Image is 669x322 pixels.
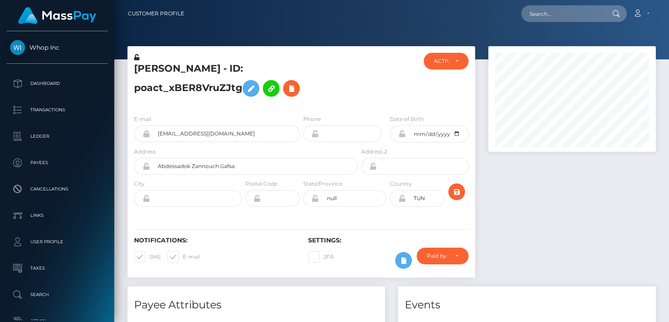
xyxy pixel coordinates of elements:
p: Dashboard [10,77,104,90]
img: MassPay Logo [18,7,96,24]
label: Country [390,180,412,188]
p: Search [10,288,104,301]
h6: Settings: [308,237,469,244]
img: Whop Inc [10,40,25,55]
label: Address [134,148,156,156]
label: SMS [134,251,160,263]
p: Cancellations [10,183,104,196]
input: Search... [521,5,604,22]
h4: Payee Attributes [134,297,378,313]
label: Phone [303,115,321,123]
label: E-mail [134,115,151,123]
label: Address 2 [361,148,387,156]
a: Taxes [7,257,108,279]
label: Postal Code [245,180,277,188]
div: ACTIVE [434,58,448,65]
h5: [PERSON_NAME] - ID: poact_xBER8VruZJtg [134,62,353,101]
p: Links [10,209,104,222]
a: User Profile [7,231,108,253]
p: User Profile [10,235,104,249]
label: E-mail [167,251,200,263]
button: ACTIVE [424,53,469,70]
span: Whop Inc [7,44,108,51]
a: Search [7,284,108,306]
p: Transactions [10,103,104,117]
button: Paid by MassPay [417,248,469,264]
p: Ledger [10,130,104,143]
h4: Events [405,297,649,313]
label: City [134,180,145,188]
a: Links [7,205,108,227]
label: Date of Birth [390,115,424,123]
label: State/Province [303,180,342,188]
a: Dashboard [7,73,108,95]
div: Paid by MassPay [427,252,448,260]
a: Ledger [7,125,108,147]
a: Customer Profile [128,4,184,23]
a: Transactions [7,99,108,121]
p: Payees [10,156,104,169]
p: Taxes [10,262,104,275]
a: Payees [7,152,108,174]
label: 2FA [308,251,334,263]
a: Cancellations [7,178,108,200]
h6: Notifications: [134,237,295,244]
